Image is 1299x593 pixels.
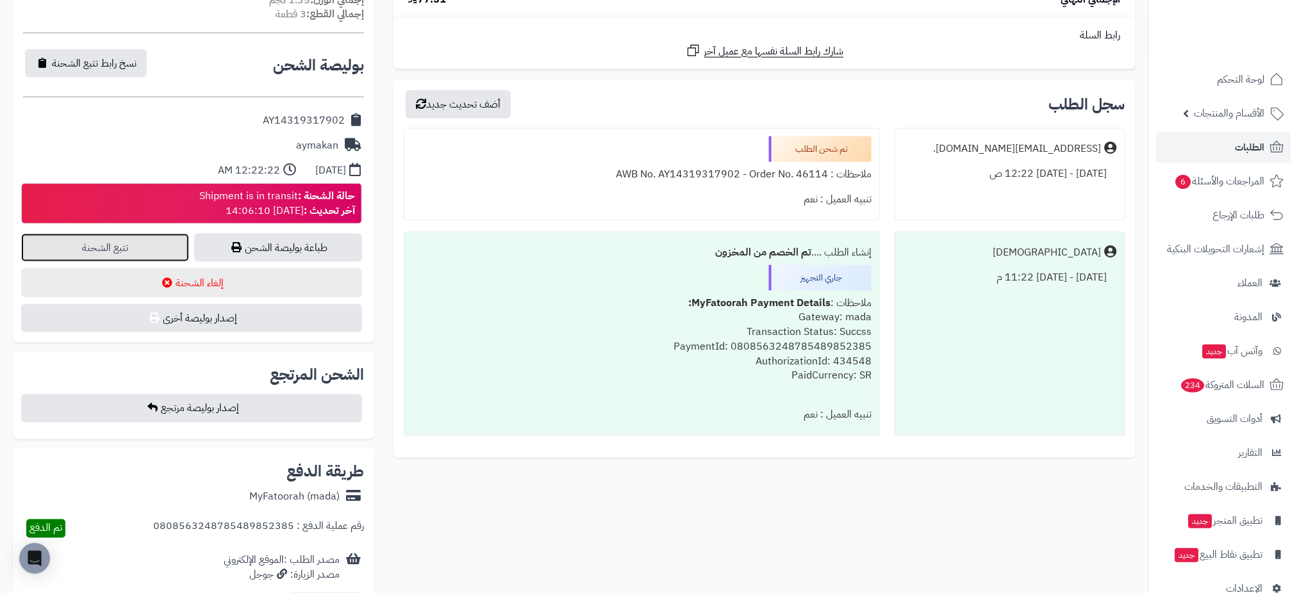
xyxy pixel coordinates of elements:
span: العملاء [1238,274,1263,292]
div: ملاحظات : AWB No. AY14319317902 - Order No. 46114 [412,162,872,187]
button: إصدار بوليصة أخرى [21,304,362,332]
span: إشعارات التحويلات البنكية [1168,240,1265,258]
a: العملاء [1157,268,1291,298]
span: الطلبات [1236,138,1265,156]
a: السلات المتروكة234 [1157,370,1291,400]
a: تطبيق نقاط البيعجديد [1157,539,1291,570]
button: نسخ رابط تتبع الشحنة [25,49,147,77]
h3: سجل الطلب [1049,97,1125,112]
span: تطبيق المتجر [1187,512,1263,530]
span: 6 [1176,175,1191,189]
div: إنشاء الطلب .... [412,240,872,265]
button: إلغاء الشحنة [21,268,362,298]
div: رقم عملية الدفع : 0808563248785489852385 [153,519,364,538]
button: إصدار بوليصة مرتجع [21,394,362,423]
div: Shipment is in transit [DATE] 14:06:10 [199,189,355,218]
div: [DATE] - [DATE] 12:22 ص [903,161,1117,186]
button: أضف تحديث جديد [406,90,511,118]
a: وآتس آبجديد [1157,336,1291,366]
a: إشعارات التحويلات البنكية [1157,234,1291,264]
a: شارك رابط السلة نفسها مع عميل آخر [686,43,844,59]
h2: طريقة الدفع [286,464,364,480]
strong: حالة الشحنة : [298,188,355,204]
span: 234 [1182,378,1205,393]
span: المدونة [1235,308,1263,326]
a: المدونة [1157,302,1291,332]
h2: الشحن المرتجع [270,368,364,383]
span: الأقسام والمنتجات [1195,104,1265,122]
span: جديد [1175,548,1199,562]
div: رابط السلة [399,28,1130,43]
span: أدوات التسويق [1207,410,1263,428]
small: 3 قطعة [276,6,364,22]
div: [DATE] [315,163,346,178]
a: تطبيق المتجرجديد [1157,505,1291,536]
div: مصدر الطلب :الموقع الإلكتروني [224,553,340,583]
a: تتبع الشحنة [21,234,189,262]
span: المراجعات والأسئلة [1175,172,1265,190]
div: [DEMOGRAPHIC_DATA] [993,245,1102,260]
span: السلات المتروكة [1180,376,1265,394]
strong: إجمالي القطع: [306,6,364,22]
div: MyFatoorah (mada) [249,490,340,505]
span: التقارير [1239,444,1263,462]
span: وآتس آب [1202,342,1263,360]
a: لوحة التحكم [1157,64,1291,95]
b: تم الخصم من المخزون [715,245,811,260]
span: التطبيقات والخدمات [1185,478,1263,496]
a: الطلبات [1157,132,1291,163]
span: طلبات الإرجاع [1213,206,1265,224]
div: AY14319317902 [263,113,345,128]
a: المراجعات والأسئلة6 [1157,166,1291,197]
div: aymakan [296,138,338,153]
a: التقارير [1157,437,1291,468]
h2: بوليصة الشحن [273,58,364,73]
a: أدوات التسويق [1157,403,1291,434]
span: نسخ رابط تتبع الشحنة [52,56,137,71]
div: تنبيه العميل : نعم [412,403,872,428]
div: Open Intercom Messenger [19,543,50,574]
strong: آخر تحديث : [304,203,355,218]
div: [DATE] - [DATE] 11:22 م [903,265,1117,290]
a: طلبات الإرجاع [1157,200,1291,231]
div: تنبيه العميل : نعم [412,187,872,212]
span: لوحة التحكم [1218,70,1265,88]
div: 12:22:22 AM [218,163,280,178]
div: تم شحن الطلب [769,136,872,162]
b: MyFatoorah Payment Details: [688,295,831,311]
span: تطبيق نقاط البيع [1174,546,1263,564]
a: طباعة بوليصة الشحن [194,234,362,262]
div: جاري التجهيز [769,265,872,291]
a: التطبيقات والخدمات [1157,471,1291,502]
span: جديد [1203,345,1227,359]
div: ملاحظات : Gateway: mada Transaction Status: Succss PaymentId: 0808563248785489852385 Authorizatio... [412,291,872,403]
div: مصدر الزيارة: جوجل [224,568,340,583]
span: تم الدفع [29,521,62,536]
div: [EMAIL_ADDRESS][DOMAIN_NAME]. [934,142,1102,156]
span: جديد [1189,514,1212,528]
span: شارك رابط السلة نفسها مع عميل آخر [704,44,844,59]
